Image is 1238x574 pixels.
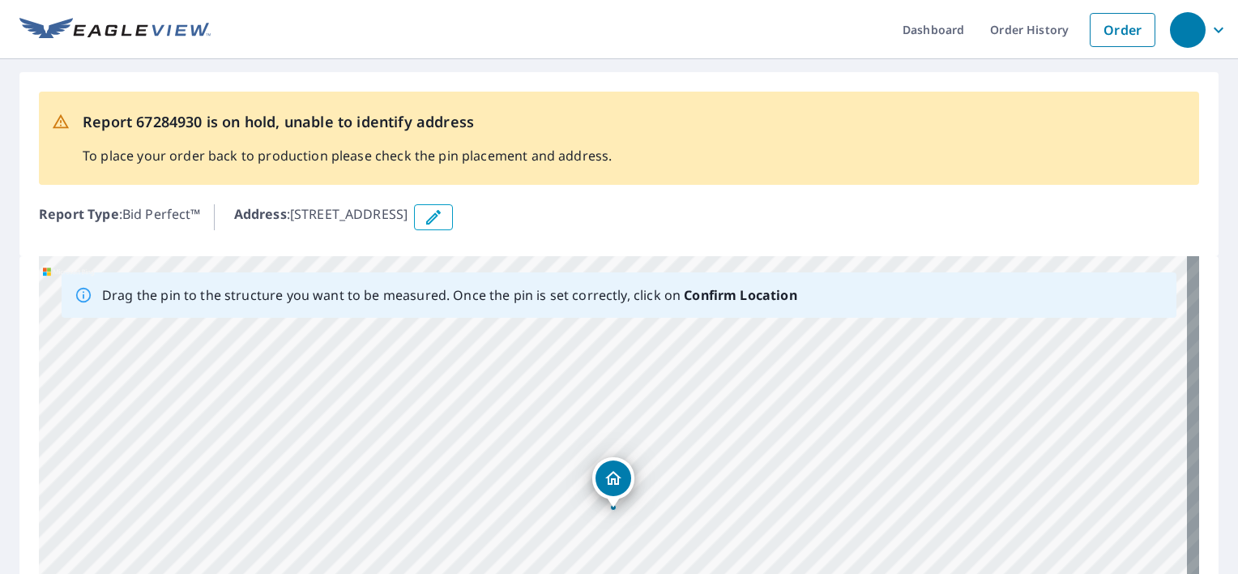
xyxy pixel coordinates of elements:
b: Address [234,205,287,223]
b: Confirm Location [684,286,796,304]
p: : [STREET_ADDRESS] [234,204,408,230]
b: Report Type [39,205,119,223]
a: Order [1090,13,1155,47]
div: Dropped pin, building 1, Residential property, 100 RED EMBERS MANOR NE CALGARY, AB T3N1K7 [592,457,634,508]
p: : Bid Perfect™ [39,204,201,230]
img: EV Logo [19,18,211,42]
p: Drag the pin to the structure you want to be measured. Once the pin is set correctly, click on [102,285,797,305]
p: Report 67284930 is on hold, unable to identify address [83,111,612,133]
p: To place your order back to production please check the pin placement and address. [83,146,612,165]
